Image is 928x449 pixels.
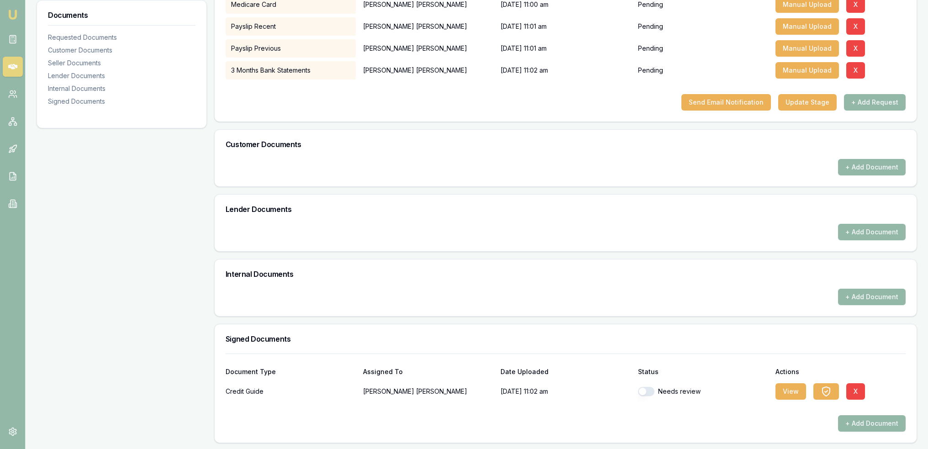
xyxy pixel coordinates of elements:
[48,97,195,106] div: Signed Documents
[363,369,493,375] div: Assigned To
[501,39,631,58] div: [DATE] 11:01 am
[7,9,18,20] img: emu-icon-u.png
[775,40,839,57] button: Manual Upload
[48,58,195,68] div: Seller Documents
[226,270,906,278] h3: Internal Documents
[638,369,768,375] div: Status
[638,387,768,396] div: Needs review
[363,17,493,36] p: [PERSON_NAME] [PERSON_NAME]
[638,44,663,53] p: Pending
[838,289,906,305] button: + Add Document
[838,224,906,240] button: + Add Document
[838,159,906,175] button: + Add Document
[226,206,906,213] h3: Lender Documents
[775,383,806,400] button: View
[501,382,631,401] p: [DATE] 11:02 am
[846,62,865,79] button: X
[226,335,906,343] h3: Signed Documents
[48,84,195,93] div: Internal Documents
[775,18,839,35] button: Manual Upload
[226,141,906,148] h3: Customer Documents
[363,61,493,79] p: [PERSON_NAME] [PERSON_NAME]
[838,415,906,432] button: + Add Document
[226,39,356,58] div: Payslip Previous
[501,369,631,375] div: Date Uploaded
[681,94,771,111] button: Send Email Notification
[844,94,906,111] button: + Add Request
[48,11,195,19] h3: Documents
[775,369,906,375] div: Actions
[501,17,631,36] div: [DATE] 11:01 am
[775,62,839,79] button: Manual Upload
[846,383,865,400] button: X
[501,61,631,79] div: [DATE] 11:02 am
[363,39,493,58] p: [PERSON_NAME] [PERSON_NAME]
[226,17,356,36] div: Payslip Recent
[778,94,837,111] button: Update Stage
[363,382,493,401] p: [PERSON_NAME] [PERSON_NAME]
[48,33,195,42] div: Requested Documents
[226,382,356,401] div: Credit Guide
[48,46,195,55] div: Customer Documents
[48,71,195,80] div: Lender Documents
[846,18,865,35] button: X
[638,66,663,75] p: Pending
[846,40,865,57] button: X
[226,369,356,375] div: Document Type
[226,61,356,79] div: 3 Months Bank Statements
[638,22,663,31] p: Pending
